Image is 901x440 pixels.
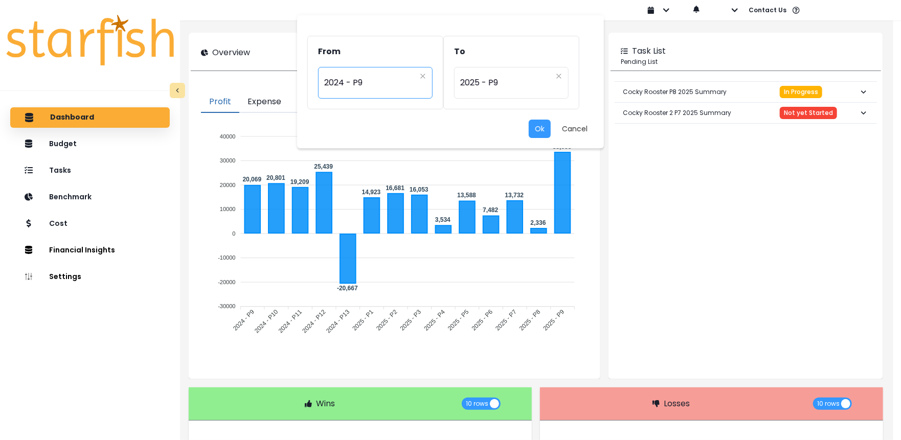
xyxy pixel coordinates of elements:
[556,71,562,81] button: Clear
[324,71,416,95] span: 2024 - P9
[556,120,594,138] button: Cancel
[556,73,562,79] svg: close
[318,45,341,57] span: From
[454,45,465,57] span: To
[420,73,426,79] svg: close
[529,120,551,138] button: Ok
[420,71,426,81] button: Clear
[460,71,552,95] span: 2025 - P9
